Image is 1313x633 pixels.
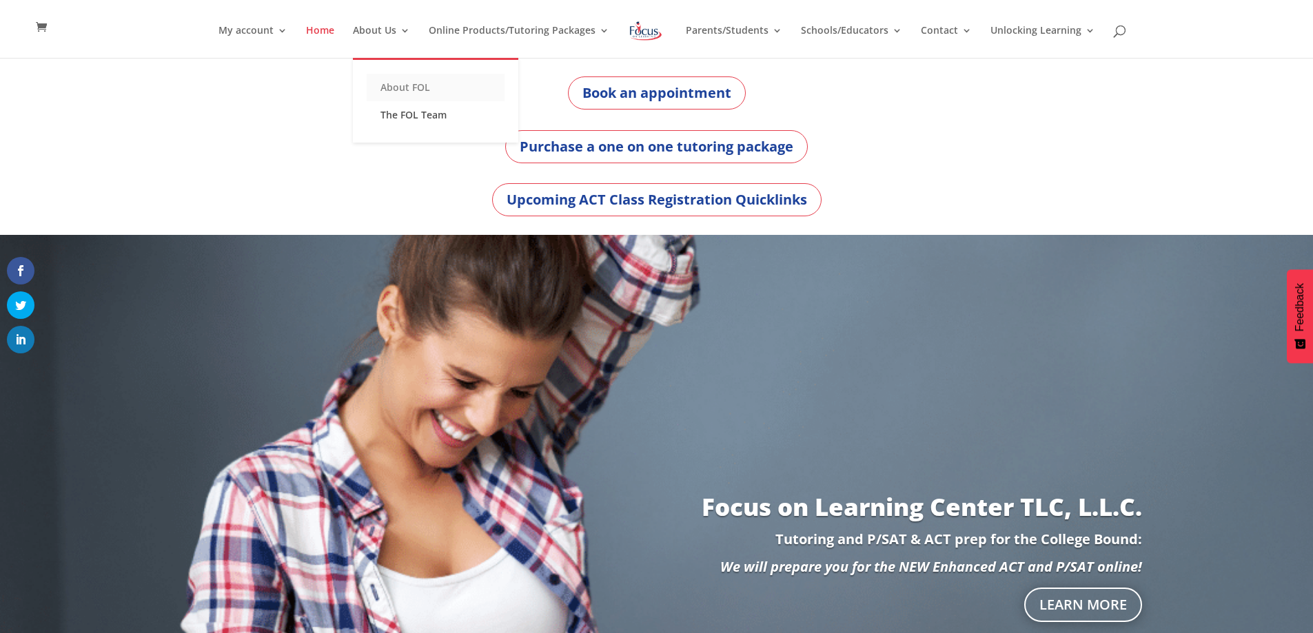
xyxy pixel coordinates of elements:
[218,25,287,58] a: My account
[702,490,1142,523] a: Focus on Learning Center TLC, L.L.C.
[429,25,609,58] a: Online Products/Tutoring Packages
[367,101,505,129] a: The FOL Team
[1024,588,1142,622] a: Learn More
[367,74,505,101] a: About FOL
[628,19,664,43] img: Focus on Learning
[801,25,902,58] a: Schools/Educators
[306,25,334,58] a: Home
[353,25,410,58] a: About Us
[568,76,746,110] a: Book an appointment
[492,183,822,216] a: Upcoming ACT Class Registration Quicklinks
[720,557,1142,576] em: We will prepare you for the NEW Enhanced ACT and P/SAT online!
[990,25,1095,58] a: Unlocking Learning
[1294,283,1306,331] span: Feedback
[171,532,1141,560] p: Tutoring and P/SAT & ACT prep for the College Bound:
[1287,269,1313,363] button: Feedback - Show survey
[686,25,782,58] a: Parents/Students
[921,25,972,58] a: Contact
[505,130,808,163] a: Purchase a one on one tutoring package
